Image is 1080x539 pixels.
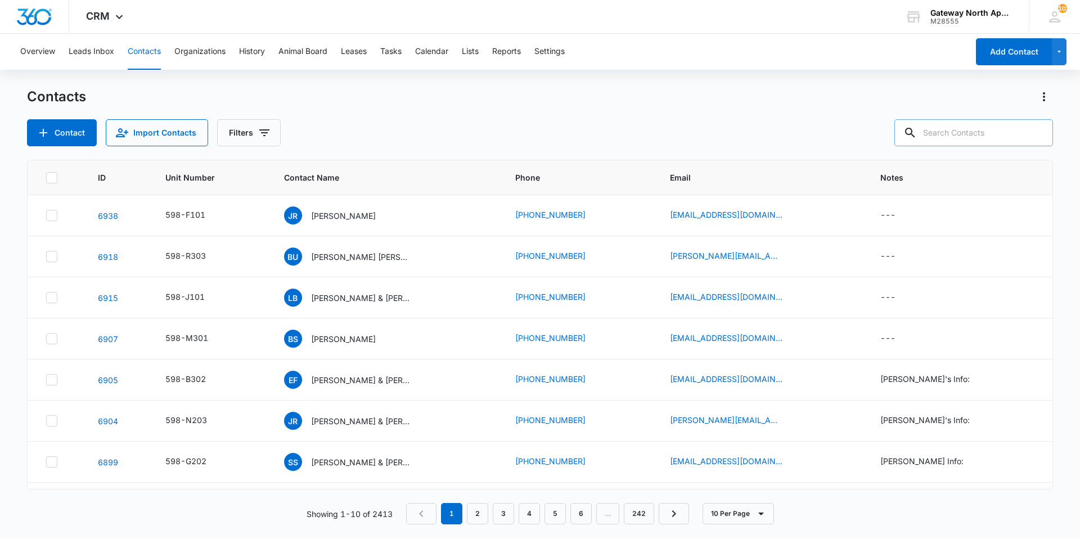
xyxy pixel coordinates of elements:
button: Filters [217,119,281,146]
a: Navigate to contact details page for Emma French & Fernando Duarte [98,375,118,385]
a: [EMAIL_ADDRESS][DOMAIN_NAME] [670,373,782,385]
div: Contact Name - Brian Sanchez - Select to Edit Field [284,330,396,348]
div: Email - lonibaker659@gmail.com - Select to Edit Field [670,291,803,304]
button: Leads Inbox [69,34,114,70]
p: Showing 1-10 of 2413 [307,508,393,520]
div: Unit Number - 598-J101 - Select to Edit Field [165,291,225,304]
div: Notes - Yong Hamilton Info: - Select to Edit Field [880,455,984,469]
a: Navigate to contact details page for Joel Robles III & Maria Martinez [98,416,118,426]
div: Phone - (303) 842-9753 - Select to Edit Field [515,291,606,304]
button: Actions [1035,88,1053,106]
div: Notes - Fernando's Info: - Select to Edit Field [880,373,990,387]
div: Unit Number - 598-G202 - Select to Edit Field [165,455,227,469]
a: [EMAIL_ADDRESS][DOMAIN_NAME] [670,455,782,467]
a: [PHONE_NUMBER] [515,373,586,385]
p: [PERSON_NAME] [311,333,376,345]
div: account name [930,8,1012,17]
span: JR [284,206,302,224]
button: Reports [492,34,521,70]
div: Phone - (303) 776-0115 - Select to Edit Field [515,332,606,345]
span: ID [98,172,122,183]
div: Phone - (915) 529-7406 - Select to Edit Field [515,250,606,263]
div: Notes - Joel's Info: - Select to Edit Field [880,414,990,428]
p: [PERSON_NAME] & [PERSON_NAME] [311,292,412,304]
a: [PHONE_NUMBER] [515,291,586,303]
nav: Pagination [406,503,689,524]
span: 103 [1058,4,1067,13]
div: 598-G202 [165,455,206,467]
div: [PERSON_NAME]'s Info: [880,414,970,426]
span: Contact Name [284,172,472,183]
div: 598-B302 [165,373,206,385]
a: Page 242 [624,503,654,524]
span: JR [284,412,302,430]
div: Unit Number - 598-F101 - Select to Edit Field [165,209,226,222]
span: BS [284,330,302,348]
a: [PHONE_NUMBER] [515,332,586,344]
div: Unit Number - 598-B302 - Select to Edit Field [165,373,226,387]
button: Organizations [174,34,226,70]
div: Email - briansanc07@hotmail.com - Select to Edit Field [670,332,803,345]
a: [EMAIL_ADDRESS][DOMAIN_NAME] [670,291,782,303]
button: Lists [462,34,479,70]
a: Page 5 [544,503,566,524]
div: 598-F101 [165,209,205,221]
div: --- [880,250,895,263]
a: Page 2 [467,503,488,524]
div: --- [880,332,895,345]
a: [PHONE_NUMBER] [515,414,586,426]
button: Tasks [380,34,402,70]
a: Navigate to contact details page for Stephen Skare & Yong Hamilton [98,457,118,467]
p: [PERSON_NAME] & [PERSON_NAME] [311,456,412,468]
div: [PERSON_NAME]'s Info: [880,373,970,385]
button: Animal Board [278,34,327,70]
div: 598-R303 [165,250,206,262]
a: [PERSON_NAME][EMAIL_ADDRESS][DOMAIN_NAME] [670,250,782,262]
span: EF [284,371,302,389]
p: [PERSON_NAME] & [PERSON_NAME] [311,374,412,386]
button: Settings [534,34,565,70]
button: Contacts [128,34,161,70]
div: Email - bigbongcafe@gmail.com - Select to Edit Field [670,455,803,469]
div: 598-J101 [165,291,205,303]
div: Contact Name - Joel Robles III & Maria Martinez - Select to Edit Field [284,412,433,430]
div: 598-N203 [165,414,207,426]
button: Add Contact [27,119,97,146]
a: Page 6 [570,503,592,524]
a: Navigate to contact details page for Brian Sanchez [98,334,118,344]
div: 598-M301 [165,332,208,344]
p: [PERSON_NAME] [311,210,376,222]
div: Contact Name - Jose Rios - Select to Edit Field [284,206,396,224]
button: Overview [20,34,55,70]
a: Navigate to contact details page for Brandon Uriel Caballero Enriquez [98,252,118,262]
div: Notes - - Select to Edit Field [880,209,916,222]
div: Phone - (970) 775-3516 - Select to Edit Field [515,414,606,428]
a: Navigate to contact details page for Jose Rios [98,211,118,221]
button: Add Contact [976,38,1052,65]
span: CRM [86,10,110,22]
div: account id [930,17,1012,25]
div: Phone - (970) 821-5725 - Select to Edit Field [515,373,606,387]
a: [PERSON_NAME][EMAIL_ADDRESS][DOMAIN_NAME] [670,414,782,426]
div: Phone - (307) 343-0547 - Select to Edit Field [515,455,606,469]
button: 10 Per Page [703,503,774,524]
a: [EMAIL_ADDRESS][DOMAIN_NAME] [670,332,782,344]
span: Email [670,172,837,183]
div: Email - riosjose484@yahoo.com - Select to Edit Field [670,209,803,222]
div: Notes - - Select to Edit Field [880,332,916,345]
span: Notes [880,172,1034,183]
div: Contact Name - Loni Baker & John Baker - Select to Edit Field [284,289,433,307]
input: Search Contacts [894,119,1053,146]
span: Unit Number [165,172,257,183]
a: Next Page [659,503,689,524]
div: Contact Name - Brandon Uriel Caballero Enriquez - Select to Edit Field [284,248,433,266]
a: Navigate to contact details page for Loni Baker & John Baker [98,293,118,303]
button: Leases [341,34,367,70]
a: Page 3 [493,503,514,524]
div: --- [880,291,895,304]
div: Contact Name - Stephen Skare & Yong Hamilton - Select to Edit Field [284,453,433,471]
button: Calendar [415,34,448,70]
span: SS [284,453,302,471]
div: Unit Number - 598-M301 - Select to Edit Field [165,332,228,345]
div: Notes - - Select to Edit Field [880,250,916,263]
